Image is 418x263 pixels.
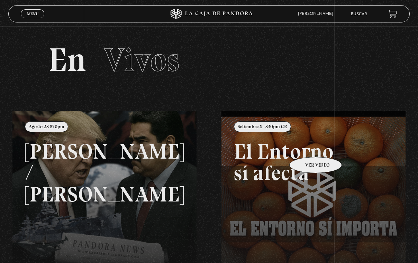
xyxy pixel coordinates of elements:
[27,12,38,16] span: Menu
[388,9,397,19] a: View your shopping cart
[48,44,370,76] h2: En
[294,12,340,16] span: [PERSON_NAME]
[351,12,367,16] a: Buscar
[25,18,41,22] span: Cerrar
[104,40,179,79] span: Vivos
